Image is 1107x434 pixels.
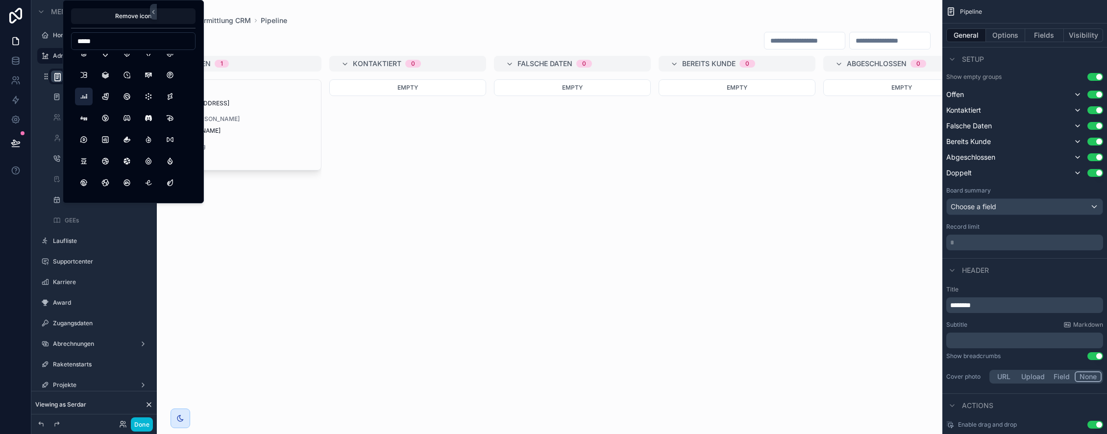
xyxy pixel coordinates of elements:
span: Viewing as Serdar [35,401,86,409]
span: Markdown [1073,321,1103,329]
label: Laufliste [53,237,149,245]
label: Projekte [53,381,135,389]
button: BrandDaysCounter [118,66,136,84]
button: BrandEnvato [161,174,179,192]
button: Choose a field [946,198,1103,215]
span: Doppelt [946,168,972,178]
label: Board summary [946,187,991,194]
button: BrandDjango [97,131,114,148]
label: Raketenstarts [53,361,149,368]
span: Falsche Daten [946,121,992,131]
label: Abrechnungen [53,340,135,348]
label: Karriere [53,278,149,286]
label: Home [53,31,149,39]
label: Cover photo [946,373,985,381]
button: URL [991,371,1017,382]
span: Setup [962,54,984,64]
span: Menu [51,7,72,17]
label: Supportcenter [53,258,149,265]
button: Remove icon [71,8,196,24]
label: GEEs [65,217,149,224]
label: Zugangsdaten [53,319,149,327]
button: BrandDiscord [118,109,136,127]
label: Subtitle [946,321,967,329]
label: Award [53,299,149,307]
div: scrollable content [946,297,1103,313]
button: BrandDigg [75,109,93,127]
button: BrandDatabricks [97,66,114,84]
div: scrollable content [946,333,1103,348]
button: Fields [1025,28,1064,42]
button: BrandDisqus [75,131,93,148]
button: Field [1049,371,1075,382]
button: BrandDebian [161,66,179,84]
span: Header [962,265,989,275]
button: BrandDrops [140,152,157,170]
button: BrandEmber [140,174,157,192]
span: Bereits Kunde [946,137,991,146]
label: Adressermittlung CRM [53,52,131,60]
button: BrandElectronicArts [118,174,136,192]
button: BrandElastic [97,174,114,192]
span: Kontaktiert [946,105,981,115]
button: BrandDouban [75,152,93,170]
button: Upload [1017,371,1049,382]
button: BrandEdge [75,174,93,192]
button: BrandDrupal [161,152,179,170]
div: Choose a field [947,199,1103,215]
button: BrandDeviantart [161,88,179,105]
button: BrandDribbble [97,152,114,170]
button: BrandDingtalk [97,109,114,127]
button: BrandDeezer [75,88,93,105]
button: BrandDisney [161,109,179,127]
button: BrandDribbbleFilled [118,152,136,170]
button: BrandD3 [75,66,93,84]
button: BrandDeliveroo [97,88,114,105]
span: Offen [946,90,964,99]
button: BrandDcos [140,66,157,84]
div: scrollable content [946,235,1103,250]
button: BrandDolbyDigital [161,131,179,148]
span: Pipeline [960,8,982,16]
a: Markdown [1063,321,1103,329]
span: Actions [962,401,993,410]
button: BrandDenodo [140,88,157,105]
label: Title [946,286,1103,293]
label: Show empty groups [946,73,1002,81]
button: None [1075,371,1102,382]
div: Show breadcrumbs [946,352,1001,360]
label: Record limit [946,223,980,231]
span: Abgeschlossen [946,152,995,162]
button: General [946,28,986,42]
button: Done [131,417,153,432]
button: BrandDocker [118,131,136,148]
button: BrandDoctrine [140,131,157,148]
button: Visibility [1064,28,1103,42]
button: BrandDeno [118,88,136,105]
button: Options [986,28,1025,42]
button: BrandDiscordFilled [140,109,157,127]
